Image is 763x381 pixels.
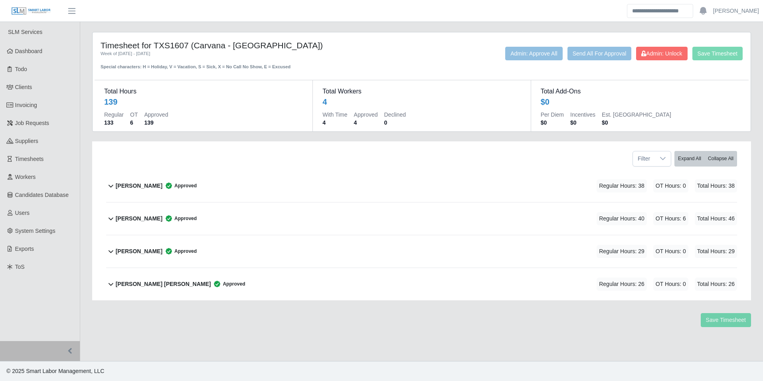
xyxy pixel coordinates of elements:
dt: Est. [GEOGRAPHIC_DATA] [602,111,671,119]
span: Regular Hours: 29 [597,245,647,258]
span: ToS [15,264,25,270]
b: [PERSON_NAME] [116,247,162,256]
button: [PERSON_NAME] Approved Regular Hours: 29 OT Hours: 0 Total Hours: 29 [106,235,737,268]
div: bulk actions [674,151,737,167]
span: Regular Hours: 40 [597,212,647,225]
dd: 4 [322,119,347,127]
div: 4 [322,96,327,107]
dt: OT [130,111,138,119]
span: Candidates Database [15,192,69,198]
button: Send All For Approval [567,47,632,60]
button: Admin: Approve All [505,47,563,60]
div: $0 [541,96,550,107]
span: © 2025 Smart Labor Management, LLC [6,368,104,374]
span: OT Hours: 0 [653,245,688,258]
dd: $0 [570,119,595,127]
dt: Regular [104,111,124,119]
button: [PERSON_NAME] [PERSON_NAME] Approved Regular Hours: 26 OT Hours: 0 Total Hours: 26 [106,268,737,300]
span: Exports [15,246,34,252]
span: Clients [15,84,32,90]
span: Regular Hours: 38 [597,179,647,192]
span: Admin: Unlock [641,50,682,57]
button: Save Timesheet [701,313,751,327]
span: Total Hours: 38 [695,179,737,192]
dd: 0 [384,119,406,127]
span: OT Hours: 6 [653,212,688,225]
span: Users [15,210,30,216]
dt: Incentives [570,111,595,119]
dd: 6 [130,119,138,127]
div: Special characters: H = Holiday, V = Vacation, S = Sick, X = No Call No Show, E = Excused [101,57,361,70]
a: [PERSON_NAME] [713,7,759,15]
span: Job Requests [15,120,49,126]
input: Search [627,4,693,18]
b: [PERSON_NAME] [116,182,162,190]
dd: $0 [602,119,671,127]
button: [PERSON_NAME] Approved Regular Hours: 38 OT Hours: 0 Total Hours: 38 [106,170,737,202]
dt: Total Hours [104,87,303,96]
dt: Total Add-Ons [541,87,739,96]
span: SLM Services [8,29,42,35]
span: Filter [633,151,655,166]
span: Suppliers [15,138,38,144]
dd: 139 [144,119,168,127]
span: Approved [162,247,197,255]
span: OT Hours: 0 [653,179,688,192]
dt: With Time [322,111,347,119]
b: [PERSON_NAME] [116,214,162,223]
span: Approved [162,182,197,190]
span: Invoicing [15,102,37,108]
span: Approved [162,214,197,222]
span: Dashboard [15,48,43,54]
span: System Settings [15,228,55,234]
button: Collapse All [704,151,737,167]
dt: Total Workers [322,87,521,96]
button: Save Timesheet [692,47,743,60]
button: [PERSON_NAME] Approved Regular Hours: 40 OT Hours: 6 Total Hours: 46 [106,202,737,235]
span: Todo [15,66,27,72]
dd: 4 [354,119,378,127]
dd: 133 [104,119,124,127]
dt: Approved [354,111,378,119]
div: 139 [104,96,117,107]
img: SLM Logo [11,7,51,16]
span: Approved [211,280,245,288]
dt: Per Diem [541,111,564,119]
dt: Approved [144,111,168,119]
h4: Timesheet for TXS1607 (Carvana - [GEOGRAPHIC_DATA]) [101,40,361,50]
dt: Declined [384,111,406,119]
span: OT Hours: 0 [653,278,688,291]
span: Workers [15,174,36,180]
button: Admin: Unlock [636,47,687,60]
span: Total Hours: 29 [695,245,737,258]
span: Timesheets [15,156,44,162]
div: Week of [DATE] - [DATE] [101,50,361,57]
b: [PERSON_NAME] [PERSON_NAME] [116,280,211,288]
span: Regular Hours: 26 [597,278,647,291]
button: Expand All [674,151,705,167]
span: Total Hours: 46 [695,212,737,225]
span: Total Hours: 26 [695,278,737,291]
dd: $0 [541,119,564,127]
